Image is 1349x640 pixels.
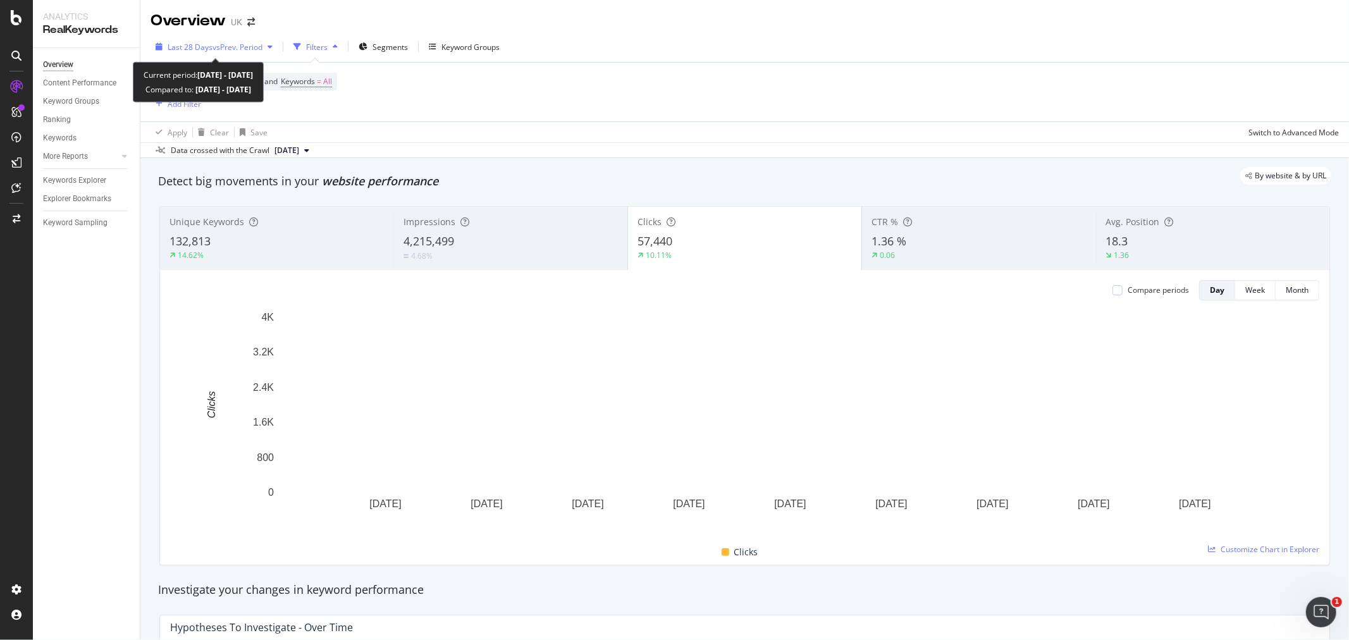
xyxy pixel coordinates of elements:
a: Keywords Explorer [43,174,131,187]
a: Overview [43,58,131,71]
div: 0.06 [880,250,895,261]
div: Month [1286,285,1309,295]
div: Apply [168,127,187,138]
text: 800 [257,452,274,463]
div: Add Filter [168,99,201,109]
div: Compare periods [1128,285,1189,295]
button: Month [1276,280,1319,300]
div: Analytics [43,10,130,23]
div: RealKeywords [43,23,130,37]
span: Keywords [281,76,315,87]
span: Clicks [638,216,662,228]
a: More Reports [43,150,118,163]
span: Last 28 Days [168,42,213,52]
a: Customize Chart in Explorer [1208,544,1319,555]
text: 2.4K [253,382,274,393]
div: 10.11% [646,250,672,261]
button: Clear [193,122,229,142]
b: [DATE] - [DATE] [194,84,251,95]
text: [DATE] [572,499,603,510]
text: [DATE] [976,499,1008,510]
div: 14.62% [178,250,204,261]
text: [DATE] [369,499,401,510]
a: Keyword Sampling [43,216,131,230]
text: [DATE] [471,499,502,510]
a: Ranking [43,113,131,126]
button: Week [1235,280,1276,300]
div: Overview [151,10,226,32]
text: 3.2K [253,347,274,357]
text: 1.6K [253,417,274,428]
text: [DATE] [875,499,907,510]
button: Apply [151,122,187,142]
button: Save [235,122,268,142]
div: Keyword Groups [441,42,500,52]
div: Data crossed with the Crawl [171,145,269,156]
div: Keywords [43,132,77,145]
div: Compared to: [145,82,251,97]
div: Day [1210,285,1224,295]
span: 57,440 [638,233,672,249]
button: Last 28 DaysvsPrev. Period [151,37,278,57]
button: Segments [354,37,413,57]
text: [DATE] [1179,499,1210,510]
span: = [317,76,321,87]
button: Add Filter [151,96,201,111]
span: 18.3 [1106,233,1128,249]
span: By website & by URL [1255,172,1326,180]
svg: A chart. [170,311,1309,530]
div: Clear [210,127,229,138]
button: Day [1199,280,1235,300]
div: Week [1245,285,1265,295]
span: 1.36 % [872,233,906,249]
div: Save [250,127,268,138]
div: Hypotheses to Investigate - Over Time [170,621,353,634]
div: Explorer Bookmarks [43,192,111,206]
div: 4.68% [411,250,433,261]
span: 132,813 [169,233,211,249]
span: Segments [373,42,408,52]
div: Switch to Advanced Mode [1248,127,1339,138]
a: Keyword Groups [43,95,131,108]
b: [DATE] - [DATE] [197,70,253,80]
span: All [323,73,332,90]
span: Unique Keywords [169,216,244,228]
div: Keyword Groups [43,95,99,108]
text: [DATE] [774,499,806,510]
div: Keywords Explorer [43,174,106,187]
a: Content Performance [43,77,131,90]
div: Investigate your changes in keyword performance [158,582,1331,598]
a: Explorer Bookmarks [43,192,131,206]
div: legacy label [1240,167,1331,185]
span: Customize Chart in Explorer [1221,544,1319,555]
button: Switch to Advanced Mode [1243,122,1339,142]
span: vs Prev. Period [213,42,262,52]
span: 2025 Aug. 2nd [274,145,299,156]
div: Overview [43,58,73,71]
div: arrow-right-arrow-left [247,18,255,27]
iframe: Intercom live chat [1306,597,1336,627]
button: [DATE] [269,143,314,158]
span: 1 [1332,597,1342,607]
text: [DATE] [673,499,705,510]
span: Avg. Position [1106,216,1160,228]
div: UK [231,16,242,28]
text: [DATE] [1078,499,1109,510]
text: Clicks [206,391,217,419]
span: CTR % [872,216,898,228]
text: 4K [261,312,274,323]
text: 0 [268,487,274,498]
button: Keyword Groups [424,37,505,57]
button: Filters [288,37,343,57]
div: More Reports [43,150,88,163]
div: 1.36 [1114,250,1130,261]
span: 4,215,499 [403,233,454,249]
div: Ranking [43,113,71,126]
span: Impressions [403,216,455,228]
div: Current period: [144,68,253,82]
div: Keyword Sampling [43,216,108,230]
a: Keywords [43,132,131,145]
div: Content Performance [43,77,116,90]
span: Clicks [734,545,758,560]
img: Equal [403,254,409,258]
